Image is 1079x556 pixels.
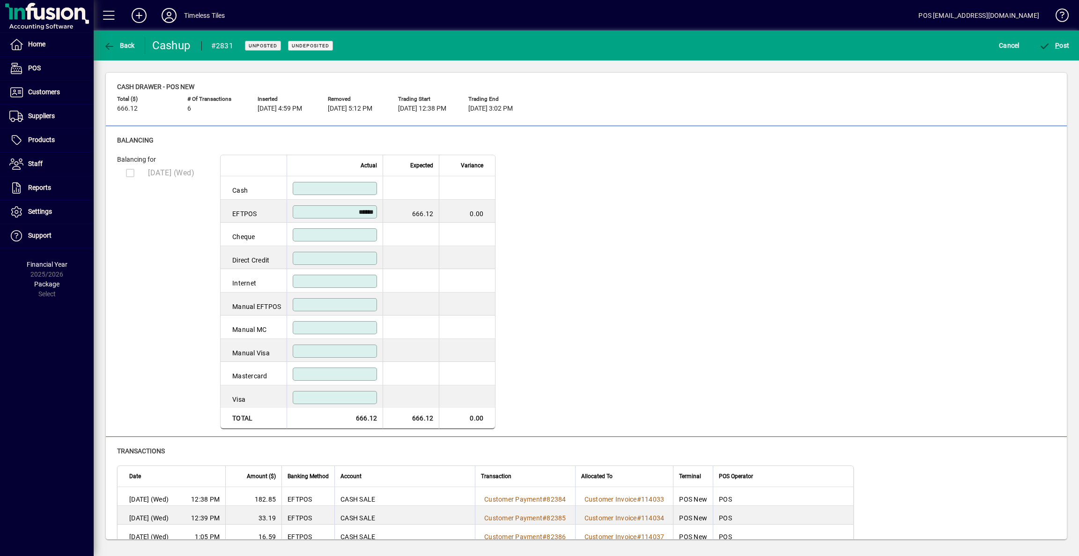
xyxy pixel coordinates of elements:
[5,176,94,200] a: Reports
[334,487,475,506] td: CASH SALE
[148,168,194,177] span: [DATE] (Wed)
[187,105,191,113] span: 6
[481,471,511,481] span: Transaction
[288,471,329,481] span: Banking Method
[439,200,495,223] td: 0.00
[34,280,59,288] span: Package
[221,316,287,339] td: Manual MC
[152,38,192,53] div: Cashup
[581,494,668,504] a: Customer Invoice#114033
[191,495,220,504] span: 12:38 PM
[292,43,329,49] span: Undeposited
[129,495,169,504] span: [DATE] (Wed)
[410,160,433,171] span: Expected
[637,514,641,522] span: #
[221,176,287,200] td: Cash
[281,525,334,543] td: EFTPOS
[221,362,287,385] td: Mastercard
[28,184,51,191] span: Reports
[221,246,287,270] td: Direct Credit
[1049,2,1067,32] a: Knowledge Base
[547,496,566,503] span: 82384
[999,38,1020,53] span: Cancel
[340,471,362,481] span: Account
[154,7,184,24] button: Profile
[637,533,641,541] span: #
[117,447,165,455] span: Transactions
[225,506,281,525] td: 33.19
[117,96,173,102] span: Total ($)
[5,152,94,176] a: Staff
[361,160,377,171] span: Actual
[641,496,665,503] span: 114033
[281,487,334,506] td: EFTPOS
[28,40,45,48] span: Home
[258,105,302,113] span: [DATE] 4:59 PM
[383,200,439,223] td: 666.12
[713,506,853,525] td: POS
[28,64,41,72] span: POS
[5,128,94,152] a: Products
[542,533,547,541] span: #
[28,112,55,120] span: Suppliers
[94,37,145,54] app-page-header-button: Back
[637,496,641,503] span: #
[713,487,853,506] td: POS
[27,261,67,268] span: Financial Year
[195,532,220,541] span: 1:05 PM
[191,513,220,523] span: 12:39 PM
[581,532,668,542] a: Customer Invoice#114037
[258,96,314,102] span: Inserted
[581,513,668,523] a: Customer Invoice#114034
[225,525,281,543] td: 16.59
[103,42,135,49] span: Back
[1037,37,1072,54] button: Post
[641,514,665,522] span: 114034
[481,513,569,523] a: Customer Payment#82385
[481,532,569,542] a: Customer Payment#82386
[334,506,475,525] td: CASH SALE
[184,8,225,23] div: Timeless Tiles
[5,200,94,224] a: Settings
[547,514,566,522] span: 82385
[221,385,287,408] td: Visa
[484,533,542,541] span: Customer Payment
[5,57,94,80] a: POS
[581,471,613,481] span: Allocated To
[287,408,383,429] td: 666.12
[584,496,637,503] span: Customer Invoice
[673,525,713,543] td: POS New
[117,155,211,165] div: Balancing for
[673,506,713,525] td: POS New
[249,43,277,49] span: Unposted
[117,83,194,90] span: Cash drawer - POS New
[129,471,141,481] span: Date
[468,105,513,113] span: [DATE] 3:02 PM
[328,105,372,113] span: [DATE] 5:12 PM
[542,496,547,503] span: #
[673,487,713,506] td: POS New
[641,533,665,541] span: 114037
[713,525,853,543] td: POS
[281,506,334,525] td: EFTPOS
[221,223,287,246] td: Cheque
[28,208,52,215] span: Settings
[117,105,138,113] span: 666.12
[5,224,94,248] a: Support
[328,96,384,102] span: Removed
[481,494,569,504] a: Customer Payment#82384
[1039,42,1070,49] span: ost
[542,514,547,522] span: #
[679,471,701,481] span: Terminal
[584,514,637,522] span: Customer Invoice
[124,7,154,24] button: Add
[211,38,233,53] div: #2831
[101,37,137,54] button: Back
[484,496,542,503] span: Customer Payment
[247,471,276,481] span: Amount ($)
[719,471,753,481] span: POS Operator
[584,533,637,541] span: Customer Invoice
[997,37,1022,54] button: Cancel
[334,525,475,543] td: CASH SALE
[1055,42,1059,49] span: P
